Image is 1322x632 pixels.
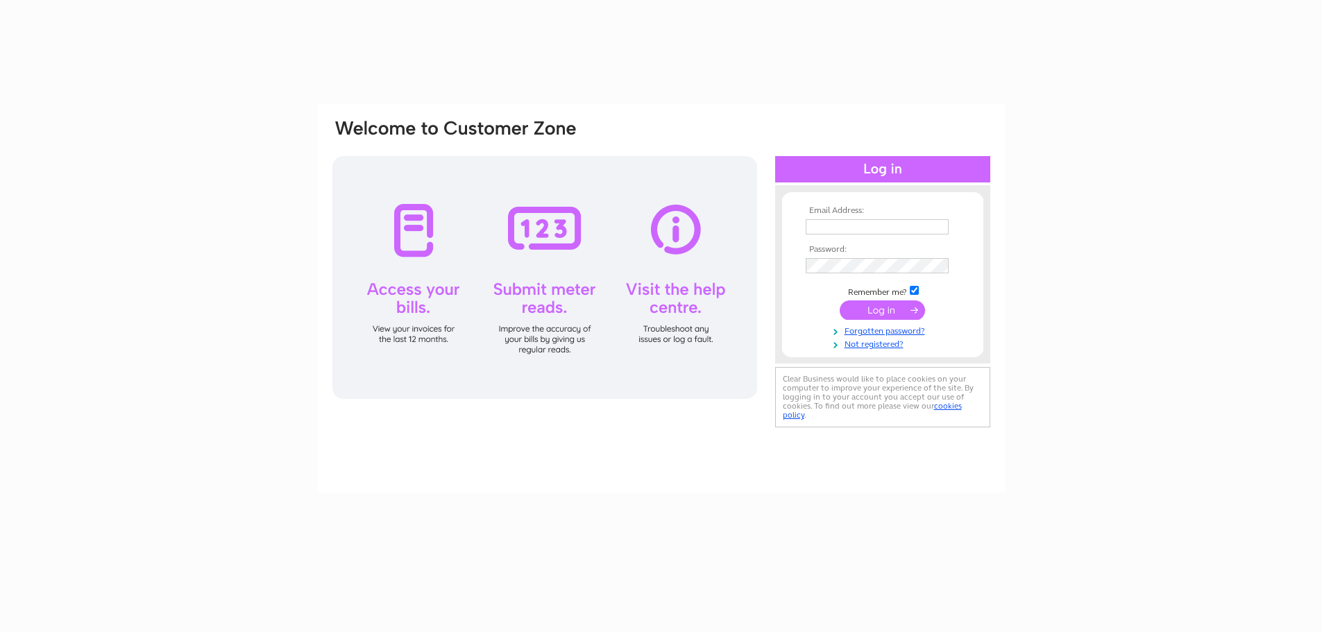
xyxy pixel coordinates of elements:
a: Forgotten password? [806,323,963,336]
td: Remember me? [802,284,963,298]
a: cookies policy [783,401,962,420]
div: Clear Business would like to place cookies on your computer to improve your experience of the sit... [775,367,990,427]
th: Password: [802,245,963,255]
th: Email Address: [802,206,963,216]
input: Submit [840,300,925,320]
a: Not registered? [806,336,963,350]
